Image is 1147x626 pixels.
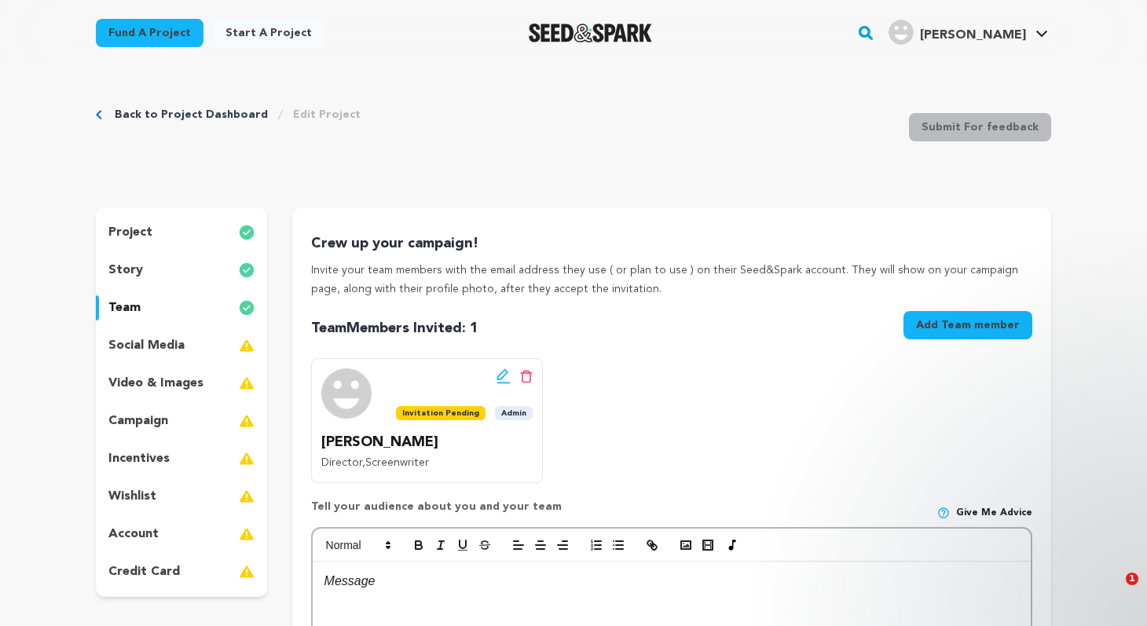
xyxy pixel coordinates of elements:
[96,522,267,547] button: account
[96,333,267,358] button: social media
[321,431,533,454] p: [PERSON_NAME]
[920,29,1026,42] span: [PERSON_NAME]
[311,232,1032,255] p: Crew up your campaign!
[115,107,268,123] a: Back to Project Dashboard
[96,220,267,245] button: project
[529,24,652,42] a: Seed&Spark Homepage
[495,406,533,420] span: Admin
[108,374,203,393] p: video & images
[108,223,152,242] p: project
[96,19,203,47] a: Fund a project
[213,19,324,47] a: Start a project
[239,261,255,280] img: check-circle-full.svg
[1126,573,1138,585] span: 1
[108,525,159,544] p: account
[293,107,361,123] a: Edit Project
[108,487,156,506] p: wishlist
[108,412,168,430] p: campaign
[239,487,255,506] img: warning-full.svg
[96,446,267,471] button: incentives
[311,317,478,340] p: Team : 1
[321,368,372,419] img: team picture
[96,484,267,509] button: wishlist
[321,457,362,468] span: Director
[365,457,429,468] span: Screenwriter
[346,321,462,335] span: Members Invited
[239,449,255,468] img: warning-full.svg
[889,20,914,45] img: user.png
[239,223,255,242] img: check-circle-full.svg
[239,525,255,544] img: warning-full.svg
[96,258,267,283] button: story
[96,107,361,123] div: Breadcrumb
[108,449,170,468] p: incentives
[108,562,180,581] p: credit card
[96,371,267,396] button: video & images
[96,295,267,320] button: team
[239,562,255,581] img: warning-full.svg
[311,499,562,527] p: Tell your audience about you and your team
[311,262,1032,299] p: Invite your team members with the email address they use ( or plan to use ) on their Seed&Spark a...
[903,311,1032,339] button: Add Team member
[396,406,486,420] span: Invitation Pending
[885,16,1051,45] a: Julien M.'s Profile
[239,298,255,317] img: check-circle-full.svg
[108,298,141,317] p: team
[239,336,255,355] img: warning-full.svg
[909,113,1051,141] button: Submit For feedback
[108,261,143,280] p: story
[889,20,1026,45] div: Julien M.'s Profile
[96,408,267,434] button: campaign
[321,454,533,473] p: ,
[108,336,185,355] p: social media
[96,559,267,584] button: credit card
[885,16,1051,49] span: Julien M.'s Profile
[239,412,255,430] img: warning-full.svg
[239,374,255,393] img: warning-full.svg
[1094,573,1131,610] iframe: Intercom live chat
[529,24,652,42] img: Seed&Spark Logo Dark Mode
